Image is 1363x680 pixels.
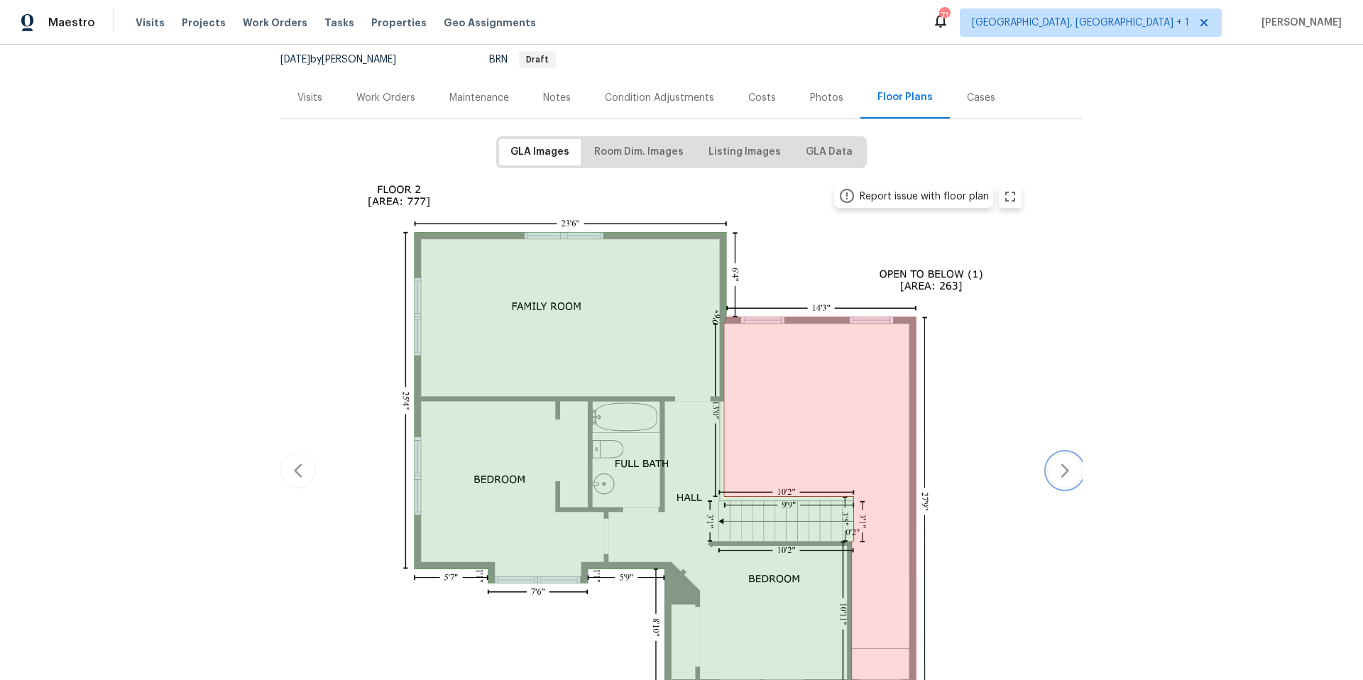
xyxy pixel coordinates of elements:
div: Cases [967,91,995,105]
div: Floor Plans [877,90,933,104]
button: Room Dim. Images [583,139,695,165]
span: Tasks [324,18,354,28]
button: Listing Images [697,139,792,165]
span: GLA Data [806,143,853,161]
span: Maestro [48,16,95,30]
span: Work Orders [243,16,307,30]
span: Geo Assignments [444,16,536,30]
span: BRN [489,55,556,65]
div: by [PERSON_NAME] [280,51,413,68]
button: GLA Images [499,139,581,165]
div: Maintenance [449,91,509,105]
span: [DATE] [280,55,310,65]
button: zoom in [999,185,1022,208]
span: [GEOGRAPHIC_DATA], [GEOGRAPHIC_DATA] + 1 [972,16,1189,30]
div: Notes [543,91,571,105]
span: Draft [520,55,554,64]
span: Visits [136,16,165,30]
span: Room Dim. Images [594,143,684,161]
span: GLA Images [510,143,569,161]
div: Report issue with floor plan [860,190,989,204]
div: Condition Adjustments [605,91,714,105]
div: Photos [810,91,843,105]
div: Work Orders [356,91,415,105]
span: Properties [371,16,427,30]
span: Projects [182,16,226,30]
button: GLA Data [794,139,864,165]
div: 71 [939,9,949,23]
span: [PERSON_NAME] [1256,16,1342,30]
div: Visits [297,91,322,105]
span: Listing Images [708,143,781,161]
div: Costs [748,91,776,105]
